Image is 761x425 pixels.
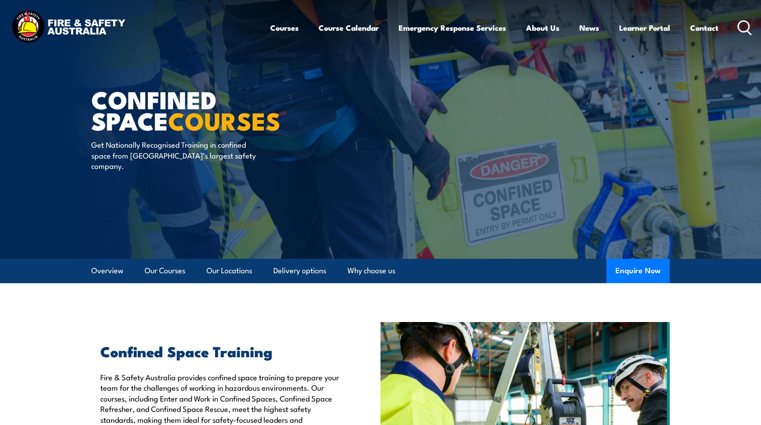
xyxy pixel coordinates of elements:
[399,16,506,40] a: Emergency Response Services
[168,101,281,139] strong: COURSES
[526,16,559,40] a: About Us
[145,259,185,283] a: Our Courses
[579,16,599,40] a: News
[619,16,670,40] a: Learner Portal
[606,259,670,283] button: Enquire Now
[100,345,339,357] h2: Confined Space Training
[91,89,315,131] h1: Confined Space
[690,16,719,40] a: Contact
[273,259,326,283] a: Delivery options
[319,16,379,40] a: Course Calendar
[207,259,252,283] a: Our Locations
[348,259,395,283] a: Why choose us
[91,139,256,171] p: Get Nationally Recognised Training in confined space from [GEOGRAPHIC_DATA]’s largest safety comp...
[91,259,123,283] a: Overview
[270,16,299,40] a: Courses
